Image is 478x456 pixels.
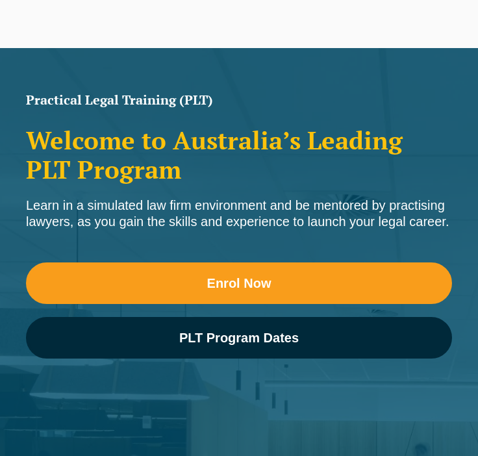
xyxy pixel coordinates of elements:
a: Enrol Now [26,262,452,304]
h1: Practical Legal Training (PLT) [26,94,452,107]
span: Enrol Now [207,277,271,290]
span: PLT Program Dates [179,331,299,344]
a: PLT Program Dates [26,317,452,359]
div: Learn in a simulated law firm environment and be mentored by practising lawyers, as you gain the ... [26,197,452,230]
h2: Welcome to Australia’s Leading PLT Program [26,126,452,184]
